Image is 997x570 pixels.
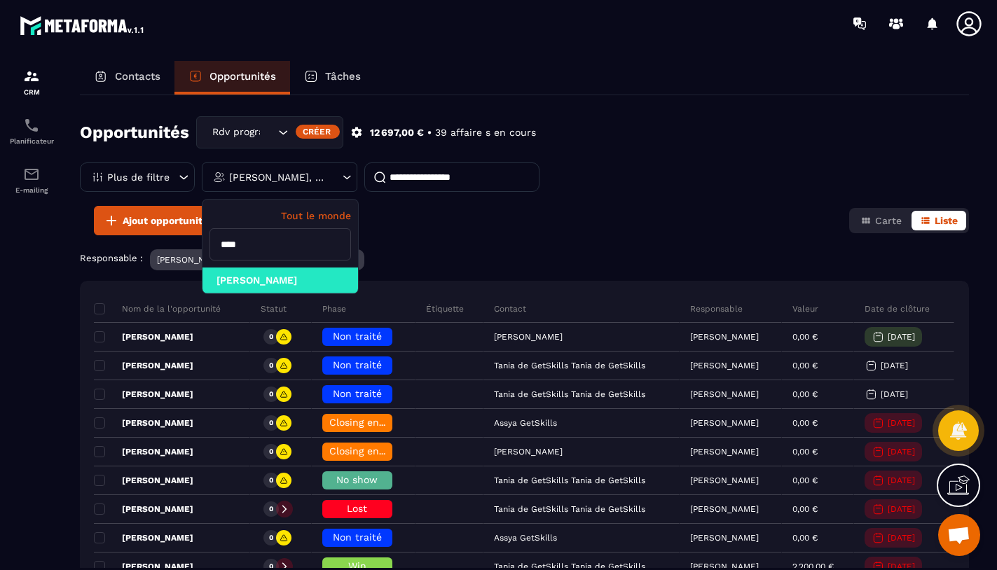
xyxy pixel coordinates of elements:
[269,533,273,543] p: 0
[94,303,221,314] p: Nom de la l'opportunité
[80,253,143,263] p: Responsable :
[912,211,966,230] button: Liste
[94,331,193,342] p: [PERSON_NAME]
[336,474,378,485] span: No show
[333,331,382,342] span: Non traité
[107,172,170,182] p: Plus de filtre
[157,255,226,265] p: [PERSON_NAME]
[792,389,818,399] p: 0,00 €
[23,117,40,134] img: scheduler
[269,389,273,399] p: 0
[4,57,60,106] a: formationformationCRM
[690,447,759,457] p: [PERSON_NAME]
[4,186,60,194] p: E-mailing
[269,418,273,428] p: 0
[333,531,382,543] span: Non traité
[229,172,326,182] p: [PERSON_NAME], [PERSON_NAME]
[269,361,273,370] p: 0
[888,504,915,514] p: [DATE]
[4,106,60,155] a: schedulerschedulerPlanificateur
[269,332,273,342] p: 0
[202,267,358,293] li: [PERSON_NAME]
[875,215,902,226] span: Carte
[94,503,193,515] p: [PERSON_NAME]
[888,475,915,485] p: [DATE]
[865,303,930,314] p: Date de clôture
[4,137,60,145] p: Planificateur
[174,61,290,95] a: Opportunités
[427,126,432,139] p: •
[690,533,759,543] p: [PERSON_NAME]
[333,388,382,399] span: Non traité
[94,389,193,400] p: [PERSON_NAME]
[426,303,464,314] p: Étiquette
[792,475,818,485] p: 0,00 €
[123,214,208,228] span: Ajout opportunité
[792,504,818,514] p: 0,00 €
[333,359,382,370] span: Non traité
[792,447,818,457] p: 0,00 €
[115,70,160,83] p: Contacts
[94,360,193,371] p: [PERSON_NAME]
[690,504,759,514] p: [PERSON_NAME]
[4,155,60,204] a: emailemailE-mailing
[23,68,40,85] img: formation
[852,211,910,230] button: Carte
[888,418,915,428] p: [DATE]
[94,475,193,486] p: [PERSON_NAME]
[888,533,915,543] p: [DATE]
[23,166,40,183] img: email
[888,332,915,342] p: [DATE]
[690,475,759,485] p: [PERSON_NAME]
[792,533,818,543] p: 0,00 €
[690,389,759,399] p: [PERSON_NAME]
[792,332,818,342] p: 0,00 €
[370,126,424,139] p: 12 697,00 €
[269,504,273,514] p: 0
[690,361,759,370] p: [PERSON_NAME]
[80,61,174,95] a: Contacts
[20,13,146,38] img: logo
[209,70,276,83] p: Opportunités
[792,361,818,370] p: 0,00 €
[209,125,261,140] span: Rdv programmé
[261,125,275,140] input: Search for option
[94,417,193,429] p: [PERSON_NAME]
[690,418,759,428] p: [PERSON_NAME]
[935,215,958,226] span: Liste
[347,503,367,514] span: Lost
[80,118,189,146] h2: Opportunités
[938,514,980,556] a: Ouvrir le chat
[881,389,908,399] p: [DATE]
[4,88,60,96] p: CRM
[94,446,193,457] p: [PERSON_NAME]
[94,206,217,235] button: Ajout opportunité
[494,303,526,314] p: Contact
[209,210,351,221] p: Tout le monde
[325,70,361,83] p: Tâches
[329,417,409,428] span: Closing en cours
[322,303,346,314] p: Phase
[196,116,343,148] div: Search for option
[290,61,375,95] a: Tâches
[94,532,193,543] p: [PERSON_NAME]
[269,475,273,485] p: 0
[792,303,818,314] p: Valeur
[792,418,818,428] p: 0,00 €
[329,445,409,457] span: Closing en cours
[888,447,915,457] p: [DATE]
[261,303,287,314] p: Statut
[690,332,759,342] p: [PERSON_NAME]
[690,303,743,314] p: Responsable
[435,126,536,139] p: 39 affaire s en cours
[269,447,273,457] p: 0
[881,361,908,370] p: [DATE]
[296,125,340,139] div: Créer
